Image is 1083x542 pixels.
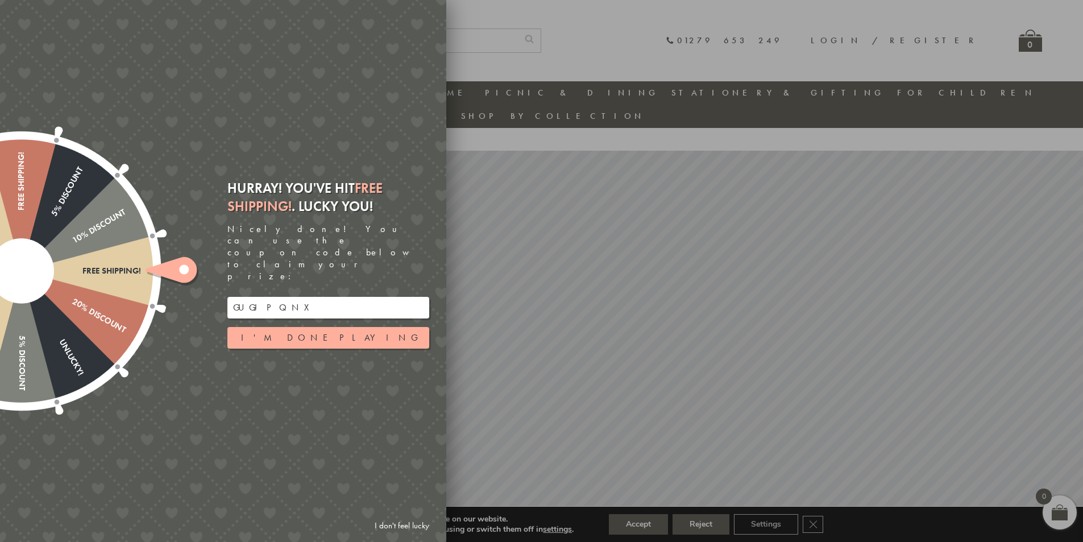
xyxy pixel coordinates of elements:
[369,515,435,536] a: I don't feel lucky
[16,152,26,271] div: Free shipping!
[227,297,429,318] input: Your email
[19,207,127,275] div: 10% Discount
[17,268,85,376] div: Unlucky!
[22,266,141,276] div: Free shipping!
[227,224,429,283] div: Nicely done! You can use the coupon code below to claim your prize:
[17,165,85,273] div: 5% Discount
[19,267,127,335] div: 20% Discount
[16,271,26,391] div: 5% Discount
[227,179,429,214] div: Hurray! You've hit . Lucky you!
[227,327,429,349] button: I'm done playing
[227,179,383,214] em: Free shipping!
